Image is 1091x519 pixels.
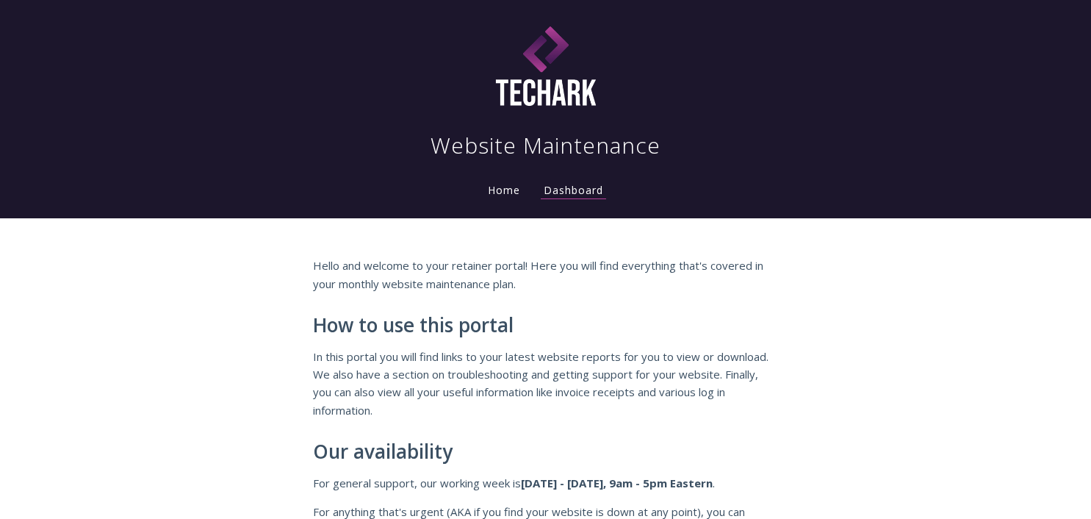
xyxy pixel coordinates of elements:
[313,441,779,463] h2: Our availability
[485,183,523,197] a: Home
[313,257,779,293] p: Hello and welcome to your retainer portal! Here you will find everything that's covered in your m...
[521,476,713,490] strong: [DATE] - [DATE], 9am - 5pm Eastern
[313,348,779,420] p: In this portal you will find links to your latest website reports for you to view or download. We...
[541,183,606,199] a: Dashboard
[431,131,660,160] h1: Website Maintenance
[313,315,779,337] h2: How to use this portal
[313,474,779,492] p: For general support, our working week is .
